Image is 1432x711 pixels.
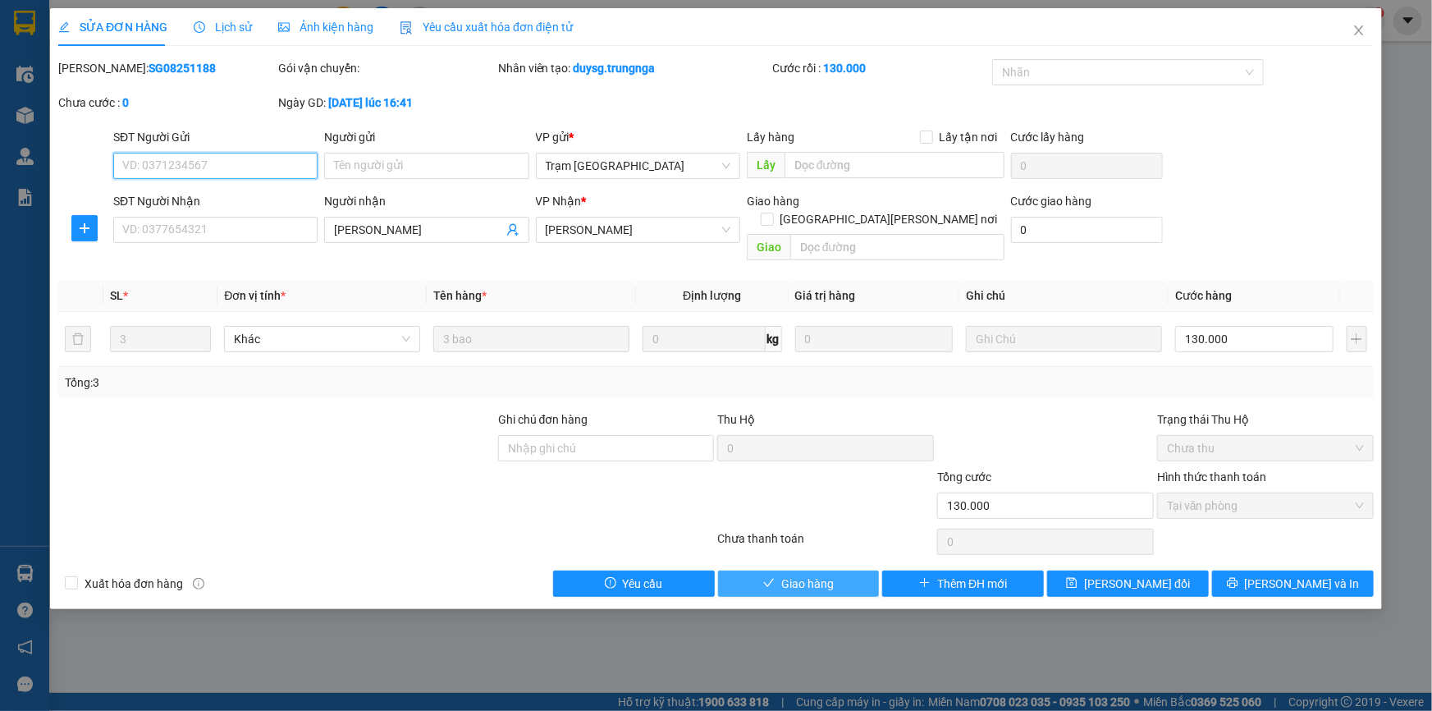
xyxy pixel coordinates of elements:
span: Tại văn phòng [1167,493,1364,518]
label: Ghi chú đơn hàng [498,413,588,426]
input: Dọc đường [785,152,1004,178]
span: clock-circle [194,21,205,33]
span: Thu Hộ [717,413,755,426]
span: Yêu cầu [623,575,663,593]
button: checkGiao hàng [718,571,880,597]
th: Ghi chú [959,280,1169,312]
span: Lịch sử [194,21,252,34]
input: Ghi Chú [966,326,1162,352]
input: Dọc đường [790,234,1004,260]
button: plus [1347,326,1367,352]
span: Chưa thu [1167,436,1364,461]
span: Yêu cầu xuất hóa đơn điện tử [400,21,573,34]
button: delete [65,326,91,352]
button: plus [71,215,98,241]
div: SĐT Người Nhận [113,192,318,210]
span: Xuất hóa đơn hàng [78,575,190,593]
span: kg [766,326,782,352]
button: save[PERSON_NAME] đổi [1047,571,1209,597]
span: Tên hàng [433,289,487,302]
div: Nhân viên tạo: [498,59,770,77]
button: exclamation-circleYêu cầu [553,571,715,597]
img: icon [400,21,413,34]
label: Hình thức thanh toán [1157,470,1266,484]
label: Cước lấy hàng [1011,131,1085,144]
span: Giá trị hàng [795,289,856,302]
span: Định lượng [683,289,741,302]
span: Giao hàng [781,575,834,593]
span: Thêm ĐH mới [937,575,1007,593]
div: Chưa cước : [58,94,275,112]
span: [PERSON_NAME] đổi [1084,575,1190,593]
div: Người gửi [324,128,528,146]
b: 0 [122,96,129,109]
span: SỬA ĐƠN HÀNG [58,21,167,34]
span: plus [919,577,931,590]
button: Close [1336,8,1382,54]
span: save [1066,577,1077,590]
span: Giao [747,234,790,260]
span: Đơn vị tính [224,289,286,302]
span: VP Nhận [536,195,582,208]
span: Khác [234,327,410,351]
div: SĐT Người Gửi [113,128,318,146]
div: Trạng thái Thu Hộ [1157,411,1374,429]
span: SL [110,289,123,302]
input: Ghi chú đơn hàng [498,435,715,461]
div: Tổng: 3 [65,374,553,392]
div: [PERSON_NAME]: [58,59,275,77]
div: Cước rồi : [772,59,989,77]
span: Lấy [747,152,785,178]
span: check [763,577,775,590]
b: SG08251188 [149,62,216,75]
input: 0 [795,326,954,352]
input: Cước giao hàng [1011,217,1163,243]
span: picture [278,21,290,33]
b: 130.000 [823,62,866,75]
div: Gói vận chuyển: [278,59,495,77]
b: duysg.trungnga [574,62,656,75]
span: Trạm Sài Gòn [546,154,730,178]
span: user-add [506,223,519,236]
span: Lấy tận nơi [933,128,1004,146]
span: close [1352,24,1366,37]
div: VP gửi [536,128,740,146]
button: printer[PERSON_NAME] và In [1212,571,1374,597]
span: Cước hàng [1175,289,1232,302]
span: exclamation-circle [605,577,616,590]
span: Giao hàng [747,195,799,208]
span: Ảnh kiện hàng [278,21,373,34]
span: edit [58,21,70,33]
div: Chưa thanh toán [716,530,936,558]
div: Ngày GD: [278,94,495,112]
span: Phan Thiết [546,218,730,242]
input: VD: Bàn, Ghế [433,326,629,352]
span: plus [72,222,97,235]
b: [DATE] lúc 16:41 [328,96,413,109]
span: [PERSON_NAME] và In [1245,575,1360,593]
button: plusThêm ĐH mới [882,571,1044,597]
label: Cước giao hàng [1011,195,1092,208]
span: Tổng cước [937,470,991,484]
span: info-circle [193,578,204,589]
div: Người nhận [324,192,528,210]
input: Cước lấy hàng [1011,153,1163,179]
span: [GEOGRAPHIC_DATA][PERSON_NAME] nơi [774,210,1004,228]
span: Lấy hàng [747,131,794,144]
span: printer [1227,577,1238,590]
